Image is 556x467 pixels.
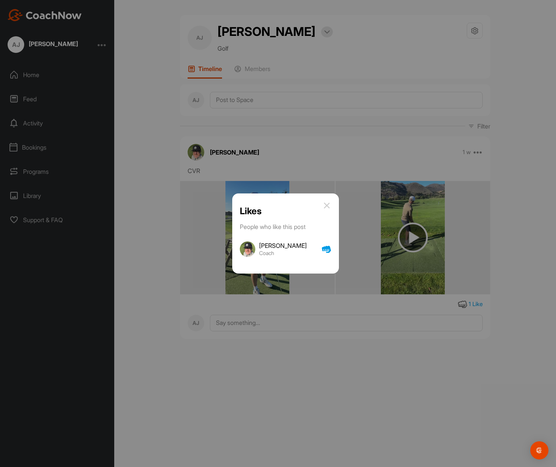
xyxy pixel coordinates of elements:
[322,201,331,210] img: close
[259,250,307,256] p: Coach
[322,241,331,257] img: liked
[259,243,307,249] h3: [PERSON_NAME]
[240,206,262,216] h1: Likes
[240,241,255,257] img: avatar
[240,222,331,231] div: People who like this post
[530,441,548,459] div: Open Intercom Messenger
